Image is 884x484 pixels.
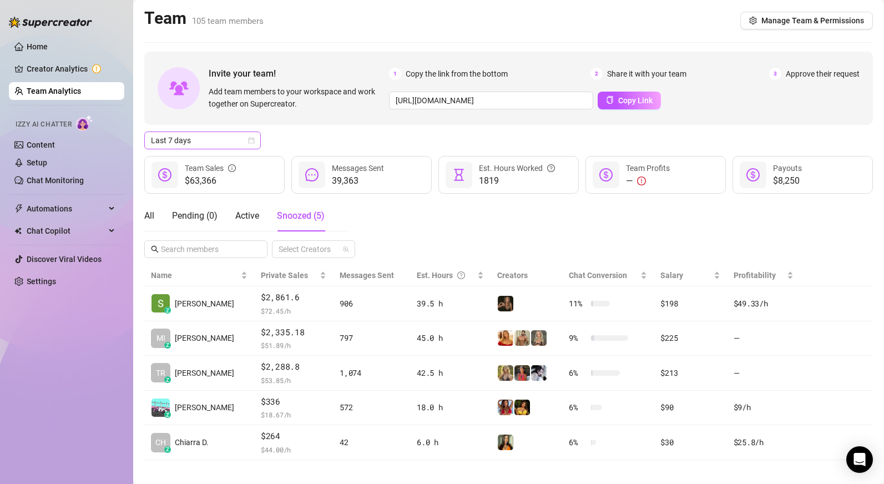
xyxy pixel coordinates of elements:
[569,367,587,379] span: 6 %
[498,330,513,346] img: Mikayla FREE
[192,16,264,26] span: 105 team members
[734,401,794,414] div: $9 /h
[175,401,234,414] span: [PERSON_NAME]
[773,164,802,173] span: Payouts
[151,245,159,253] span: search
[164,342,171,349] div: z
[248,137,255,144] span: calendar
[498,435,513,450] img: Natalya
[606,96,614,104] span: copy
[660,332,720,344] div: $225
[340,298,403,310] div: 906
[452,168,466,181] span: hourglass
[175,332,234,344] span: [PERSON_NAME]
[479,162,555,174] div: Est. Hours Worked
[261,409,326,420] span: $ 18.67 /h
[479,174,555,188] span: 1819
[569,298,587,310] span: 11 %
[569,271,627,280] span: Chat Conversion
[261,326,326,339] span: $2,335.18
[340,401,403,414] div: 572
[27,200,105,218] span: Automations
[660,401,720,414] div: $90
[749,17,757,24] span: setting
[261,430,326,443] span: $264
[175,298,234,310] span: [PERSON_NAME]
[547,162,555,174] span: question-circle
[590,68,603,80] span: 2
[417,401,484,414] div: 18.0 h
[618,96,653,105] span: Copy Link
[305,168,319,181] span: message
[406,68,508,80] span: Copy the link from the bottom
[27,158,47,167] a: Setup
[514,400,530,415] img: Molly
[846,446,873,473] div: Open Intercom Messenger
[235,210,259,221] span: Active
[164,376,171,383] div: z
[727,356,800,391] td: —
[332,174,384,188] span: 39,363
[27,87,81,95] a: Team Analytics
[156,367,165,379] span: TR
[164,446,171,453] div: z
[531,330,547,346] img: Elsa
[261,395,326,409] span: $336
[27,222,105,240] span: Chat Copilot
[773,174,802,188] span: $8,250
[769,68,781,80] span: 3
[151,294,170,312] img: Sebastian David
[209,67,389,80] span: Invite your team!
[155,436,166,448] span: CH
[417,269,475,281] div: Est. Hours
[531,365,547,381] img: MAGGIE(JUNE)
[626,174,670,188] div: —
[261,360,326,374] span: $2,288.8
[598,92,661,109] button: Copy Link
[599,168,613,181] span: dollar-circle
[637,177,646,185] span: exclamation-circle
[156,332,165,344] span: MI
[14,204,23,213] span: thunderbolt
[417,367,484,379] div: 42.5 h
[607,68,686,80] span: Share it with your team
[151,269,239,281] span: Name
[340,436,403,448] div: 42
[14,227,22,235] img: Chat Copilot
[746,168,760,181] span: dollar-circle
[27,60,115,78] a: Creator Analytics exclamation-circle
[332,164,384,173] span: Messages Sent
[9,17,92,28] img: logo-BBDzfeDw.svg
[498,400,513,415] img: Molly
[660,436,720,448] div: $30
[569,401,587,414] span: 6 %
[261,375,326,386] span: $ 53.85 /h
[261,305,326,316] span: $ 72.45 /h
[727,321,800,356] td: —
[277,210,325,221] span: Snoozed ( 5 )
[209,85,385,110] span: Add team members to your workspace and work together on Supercreator.
[417,436,484,448] div: 6.0 h
[175,436,209,448] span: Chiarra D.
[417,298,484,310] div: 39.5 h
[164,411,171,418] div: z
[514,365,530,381] img: Genny
[144,8,264,29] h2: Team
[27,277,56,286] a: Settings
[342,246,349,253] span: team
[734,436,794,448] div: $25.8 /h
[740,12,873,29] button: Manage Team & Permissions
[457,269,465,281] span: question-circle
[261,444,326,455] span: $ 44.00 /h
[27,255,102,264] a: Discover Viral Videos
[569,436,587,448] span: 6 %
[161,243,252,255] input: Search members
[175,367,234,379] span: [PERSON_NAME]
[786,68,860,80] span: Approve their request
[144,265,254,286] th: Name
[144,209,154,223] div: All
[660,298,720,310] div: $198
[417,332,484,344] div: 45.0 h
[164,307,171,314] div: z
[27,42,48,51] a: Home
